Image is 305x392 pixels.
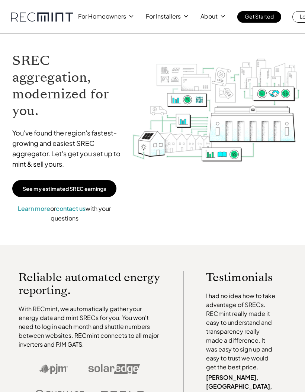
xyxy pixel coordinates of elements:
p: You've found the region's fastest-growing and easiest SREC aggregator. Let's get you set up to mi... [12,128,125,169]
a: contact us [56,205,86,212]
p: About [200,11,218,22]
p: For Homeowners [78,11,126,22]
img: RECmint value cycle [132,45,300,180]
a: Learn more [18,205,50,212]
p: I had no idea how to take advantage of SRECs. RECmint really made it easy to understand and trans... [206,291,277,372]
p: Testimonials [206,271,277,284]
a: Get Started [237,11,281,23]
p: or with your questions [12,204,116,223]
p: Get Started [245,11,274,22]
h1: SREC aggregation, modernized for you. [12,52,125,119]
p: See my estimated SREC earnings [23,185,106,192]
p: Reliable automated energy reporting. [19,271,161,297]
p: With RECmint, we automatically gather your energy data and mint SRECs for you. You won't need to ... [19,304,161,349]
a: See my estimated SREC earnings [12,180,116,197]
p: For Installers [146,11,181,22]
